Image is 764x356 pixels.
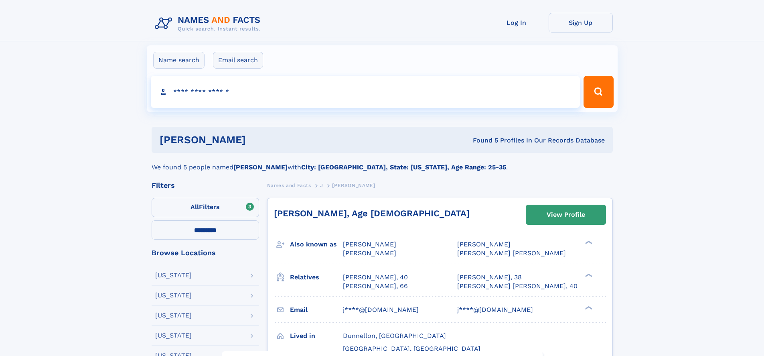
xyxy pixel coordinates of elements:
[484,13,549,33] a: Log In
[343,332,446,340] span: Dunnellon, [GEOGRAPHIC_DATA]
[343,345,480,352] span: [GEOGRAPHIC_DATA], [GEOGRAPHIC_DATA]
[584,76,613,108] button: Search Button
[457,240,511,248] span: [PERSON_NAME]
[290,329,343,343] h3: Lived in
[267,180,311,190] a: Names and Facts
[549,13,613,33] a: Sign Up
[151,76,580,108] input: search input
[233,163,288,171] b: [PERSON_NAME]
[343,240,396,248] span: [PERSON_NAME]
[583,240,593,245] div: ❯
[359,136,605,145] div: Found 5 Profiles In Our Records Database
[155,332,192,339] div: [US_STATE]
[457,273,522,282] a: [PERSON_NAME], 38
[526,205,606,224] a: View Profile
[153,52,205,69] label: Name search
[274,208,470,218] a: [PERSON_NAME], Age [DEMOGRAPHIC_DATA]
[290,238,343,251] h3: Also known as
[290,303,343,317] h3: Email
[152,153,613,172] div: We found 5 people named with .
[152,182,259,189] div: Filters
[152,249,259,256] div: Browse Locations
[457,249,566,257] span: [PERSON_NAME] [PERSON_NAME]
[152,13,267,35] img: Logo Names and Facts
[320,183,323,188] span: J
[320,180,323,190] a: J
[343,273,408,282] a: [PERSON_NAME], 40
[190,203,199,211] span: All
[457,282,578,291] a: [PERSON_NAME] [PERSON_NAME], 40
[155,312,192,319] div: [US_STATE]
[301,163,506,171] b: City: [GEOGRAPHIC_DATA], State: [US_STATE], Age Range: 25-35
[332,183,375,188] span: [PERSON_NAME]
[583,273,593,278] div: ❯
[152,198,259,217] label: Filters
[160,135,359,145] h1: [PERSON_NAME]
[343,249,396,257] span: [PERSON_NAME]
[155,272,192,279] div: [US_STATE]
[343,282,408,291] a: [PERSON_NAME], 66
[583,305,593,310] div: ❯
[155,292,192,299] div: [US_STATE]
[547,205,585,224] div: View Profile
[213,52,263,69] label: Email search
[290,271,343,284] h3: Relatives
